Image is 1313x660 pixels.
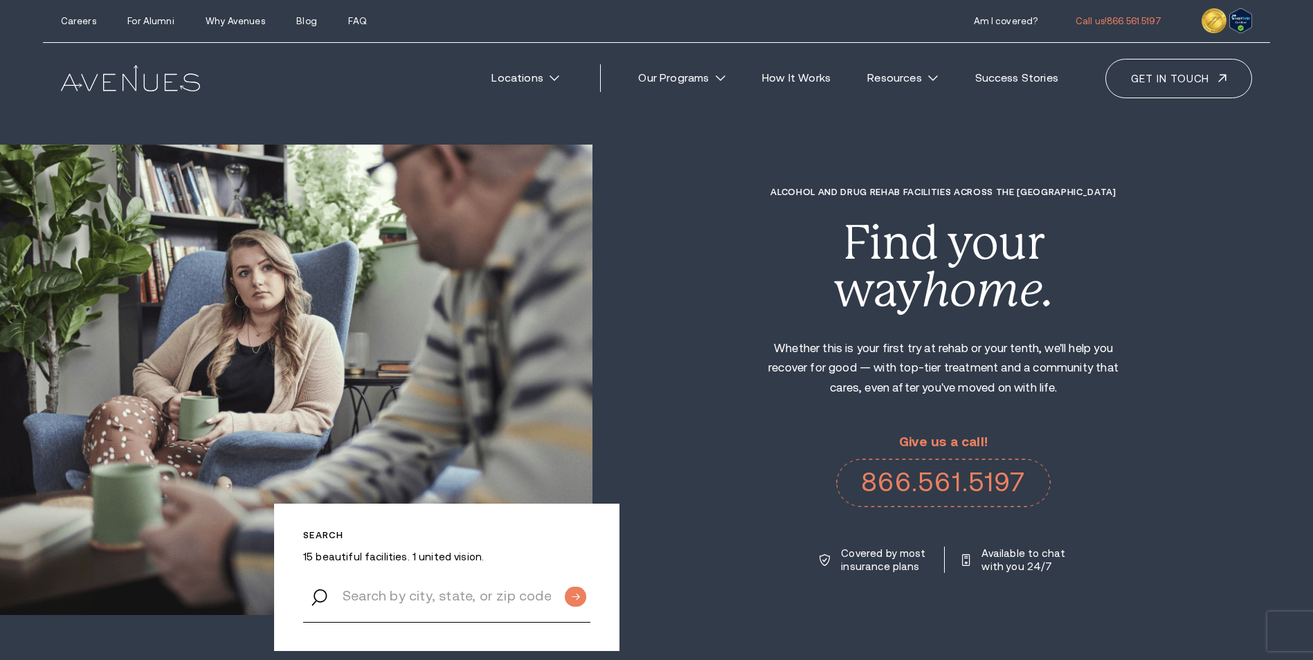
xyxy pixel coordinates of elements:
div: Find your way [754,219,1132,314]
p: Search [303,530,590,540]
a: Verify LegitScript Approval for www.avenuesrecovery.com [1229,12,1252,26]
a: FAQ [348,16,366,26]
h1: Alcohol and Drug Rehab Facilities across the [GEOGRAPHIC_DATA] [754,187,1132,197]
a: Why Avenues [206,16,264,26]
a: Covered by most insurance plans [820,547,927,573]
span: 866.561.5197 [1107,16,1162,26]
a: Locations [478,63,574,93]
input: Submit [565,587,586,607]
a: Careers [61,16,96,26]
p: 15 beautiful facilities. 1 united vision. [303,550,590,563]
a: How It Works [748,63,845,93]
a: 866.561.5197 [836,459,1050,507]
input: Search by city, state, or zip code [303,570,590,623]
p: Whether this is your first try at rehab or your tenth, we'll help you recover for good — with top... [754,339,1132,398]
i: home. [922,262,1053,317]
a: Blog [296,16,317,26]
a: Success Stories [961,63,1072,93]
a: For Alumni [127,16,174,26]
a: Get in touch [1105,59,1252,98]
a: Our Programs [624,63,739,93]
a: Am I covered? [974,16,1038,26]
p: Available to chat with you 24/7 [981,547,1067,573]
p: Give us a call! [836,435,1050,450]
a: Resources [853,63,952,93]
img: Verify Approval for www.avenuesrecovery.com [1229,8,1252,33]
a: Available to chat with you 24/7 [962,547,1067,573]
p: Covered by most insurance plans [841,547,927,573]
a: Call us!866.561.5197 [1076,16,1162,26]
